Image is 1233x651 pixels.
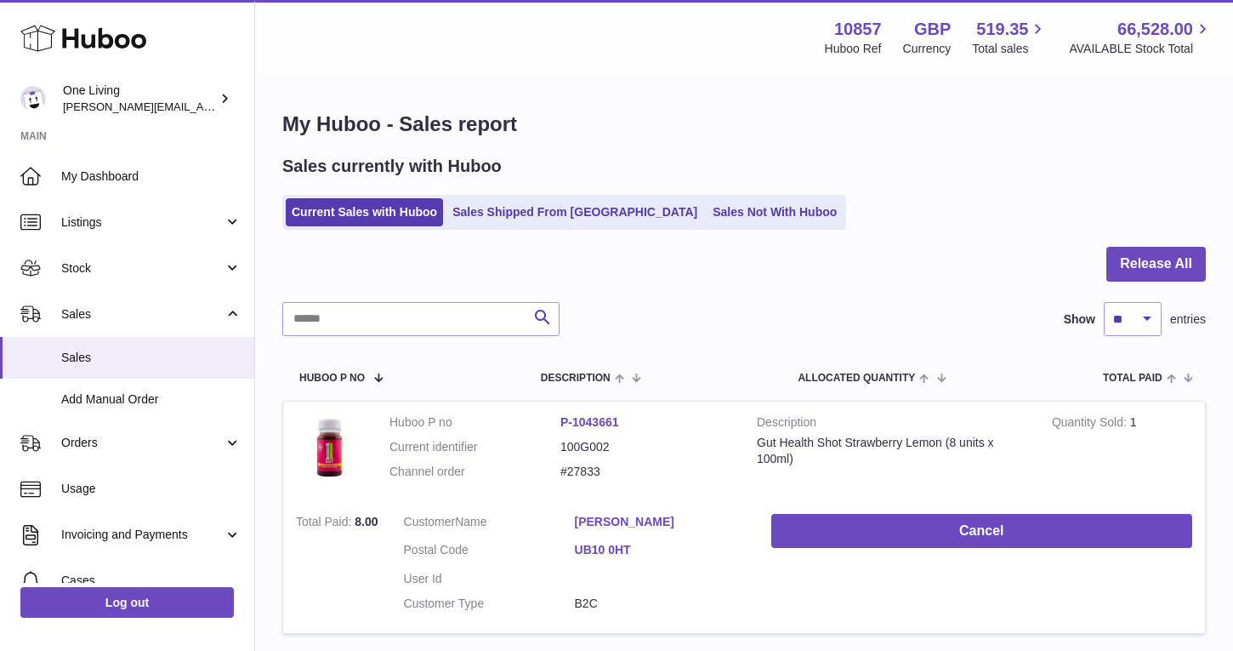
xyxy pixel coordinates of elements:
strong: GBP [914,18,951,41]
span: ALLOCATED Quantity [798,373,915,384]
span: [PERSON_NAME][EMAIL_ADDRESS][DOMAIN_NAME] [63,100,341,113]
button: Release All [1106,247,1206,282]
span: Sales [61,306,224,323]
div: Currency [903,41,952,57]
span: Usage [61,481,241,497]
span: entries [1170,311,1206,328]
dd: 100G002 [560,439,731,455]
td: 1 [1039,402,1205,501]
dt: Customer Type [404,596,575,612]
span: Customer [404,515,456,528]
strong: Total Paid [296,515,355,533]
div: Huboo Ref [825,41,882,57]
a: Sales Shipped From [GEOGRAPHIC_DATA] [446,198,703,226]
span: 519.35 [976,18,1028,41]
button: Cancel [771,514,1192,549]
span: Sales [61,350,241,366]
h2: Sales currently with Huboo [282,155,502,178]
a: [PERSON_NAME] [575,514,746,530]
dt: Postal Code [404,542,575,562]
span: Invoicing and Payments [61,527,224,543]
span: Add Manual Order [61,391,241,408]
span: Cases [61,573,241,589]
span: Listings [61,214,224,231]
dt: Name [404,514,575,534]
span: 66,528.00 [1117,18,1193,41]
label: Show [1064,311,1095,328]
dt: Channel order [389,464,560,480]
span: AVAILABLE Stock Total [1069,41,1213,57]
span: Total paid [1103,373,1162,384]
a: Current Sales with Huboo [286,198,443,226]
span: Stock [61,260,224,277]
span: My Dashboard [61,168,241,185]
dt: Huboo P no [389,414,560,431]
a: 519.35 Total sales [972,18,1048,57]
img: 1746113677.jpg [296,414,364,483]
h1: My Huboo - Sales report [282,111,1206,138]
span: Description [541,373,611,384]
a: Sales Not With Huboo [707,198,843,226]
dt: User Id [404,571,575,587]
strong: 10857 [834,18,882,41]
span: Total sales [972,41,1048,57]
span: Orders [61,435,224,451]
a: UB10 0HT [575,542,746,558]
strong: Description [757,414,1026,435]
div: One Living [63,83,216,115]
a: P-1043661 [560,415,619,429]
dt: Current identifier [389,439,560,455]
strong: Quantity Sold [1052,415,1130,433]
span: 8.00 [355,515,378,528]
span: Huboo P no [299,373,365,384]
img: Jessica@oneliving.com [20,86,46,111]
a: 66,528.00 AVAILABLE Stock Total [1069,18,1213,57]
dd: B2C [575,596,746,612]
div: Gut Health Shot Strawberry Lemon (8 units x 100ml) [757,435,1026,467]
a: Log out [20,587,234,618]
dd: #27833 [560,464,731,480]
